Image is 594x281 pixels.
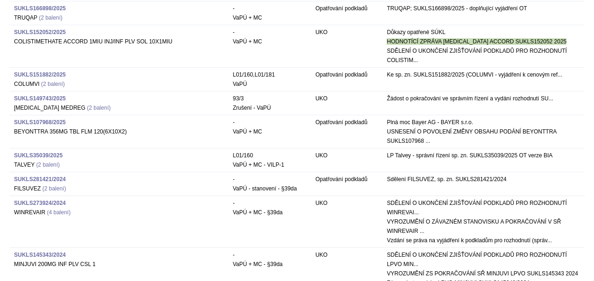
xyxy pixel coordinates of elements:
span: VaPÚ + MC [233,14,262,21]
span: - [233,5,234,12]
span: USNESENÍ O POVOLENÍ ZMĚNY OBSAHU PODÁNÍ BEYONTTRA SUKLS107968 ... [387,128,556,144]
span: COLISTIMETHATE ACCORD 1MIU INJ/INF PLV SOL 10X1MIU [14,38,172,45]
span: SDĚLENÍ O UKONČENÍ ZJIŠŤOVÁNÍ PODKLADŮ PRO ROZHODNUTÍ LPVO MIN... [387,252,566,267]
span: UKO [315,200,327,206]
a: (2 balení) [42,185,66,192]
a: SUKLS281421/2024 [14,176,66,183]
span: monoklonální protilátky a konjugáty protilátka – léčivo [233,152,253,159]
span: TRUQAP [14,14,37,21]
span: Plná moc Bayer AG - BAYER s.r.o. [387,119,473,126]
span: Vzdání se práva na vyjádření k podkladům pro rozhodnutí (správ... [387,237,552,244]
span: - [233,252,234,258]
span: FILSUVEZ [14,185,41,192]
a: SUKLS145343/2024 [14,252,66,258]
span: Sdělení FILSUVEZ, sp. zn. SUKLS281421/2024 [387,176,506,183]
span: Opatřování podkladů [315,176,367,183]
a: (4 balení) [47,209,71,216]
span: MINJUVI 200MG INF PLV CSL 1 [14,261,96,267]
a: SUKLS273924/2024 [14,200,66,206]
span: LP Talvey - správní řízení sp. zn. SUKLS35039/2025 OT verze BIA [387,152,552,159]
span: BEYONTTRA 356MG TBL FLM 120(6X10X2) [14,128,127,135]
span: Důkazy opatřené SÚKL [387,29,445,35]
span: - [233,29,234,35]
span: Žádost o pokračování ve správním řízení a vydání rozhodnutí SU... [387,95,553,102]
span: VaPÚ + MC [233,38,262,45]
span: Opatřování podkladů [315,71,367,78]
a: SUKLS107968/2025 [14,119,66,126]
span: monoklonální protilátky a konjugáty protilátka – léčivo [233,71,253,78]
span: - [233,176,234,183]
span: UKO [315,95,327,102]
a: SUKLS151882/2025 [14,71,66,78]
td: , [228,67,311,91]
span: [MEDICAL_DATA] MEDREG [14,105,85,111]
span: COLUMVI [14,81,40,87]
a: SUKLS149743/2025 [14,95,66,102]
span: UKO [315,152,327,159]
span: VaPÚ [233,81,247,87]
span: VYROZUMĚNÍ O ZÁVAZNÉM STANOVISKU A POKRAČOVÁNÍ V SŘ WINREVAIR ... [387,218,561,234]
span: TALVEY [14,162,35,168]
span: VaPÚ + MC [233,128,262,135]
a: (2 balení) [36,162,60,168]
span: UKO [315,29,327,35]
span: UKO [315,252,327,258]
span: VaPÚ + MC - §39da [233,209,283,216]
span: Zrušení - VaPÚ [233,105,271,111]
span: - [233,200,234,206]
span: VaPÚ + MC - VILP-1 [233,162,284,168]
span: SDĚLENÍ O UKONČENÍ ZJIŠŤOVÁNÍ PODKLADŮ PRO ROZHODNUTÍ WINREVAI... [387,200,566,216]
span: WINREVAIR [14,209,45,216]
a: (2 balení) [41,81,65,87]
span: glofitamab pro indikaci relabující / refrakterní difuzní velkobuněčný B-lymfom (DLBCL) [255,71,275,78]
span: HODNOTÍCÍ ZPRÁVA [MEDICAL_DATA] ACCORD SUKLS152052 2025 [387,38,566,45]
a: SUKLS166898/2025 [14,5,66,12]
span: - [233,119,234,126]
span: SDĚLENÍ O UKONČENÍ ZJIŠŤOVÁNÍ PODKLADŮ PRO ROZHODNUTÍ COLISTIM... [387,48,566,63]
a: SUKLS35039/2025 [14,152,63,159]
a: (2 balení) [87,105,111,111]
a: SUKLS152052/2025 [14,29,66,35]
span: VYROZUMĚNÍ ZS POKRAČOVÁNÍ SŘ MINJUVI LPVO SUKLS145343 2024 [387,270,578,277]
span: VaPÚ + MC - §39da [233,261,283,267]
span: TRUQAP; SUKLS166898/2025 - doplňující vyjádření OT [387,5,527,12]
span: Opatřování podkladů [315,5,367,12]
span: Opatřování podkladů [315,119,367,126]
span: VaPÚ - stanovení - §39da [233,185,297,192]
span: preventivní antiastmatika, antileukotrieny, p.o. [233,95,243,102]
span: Ke sp. zn. SUKLS151882/2025 (COLUMVI - vyjádření k cenovým ref... [387,71,562,78]
a: (2 balení) [39,14,63,21]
